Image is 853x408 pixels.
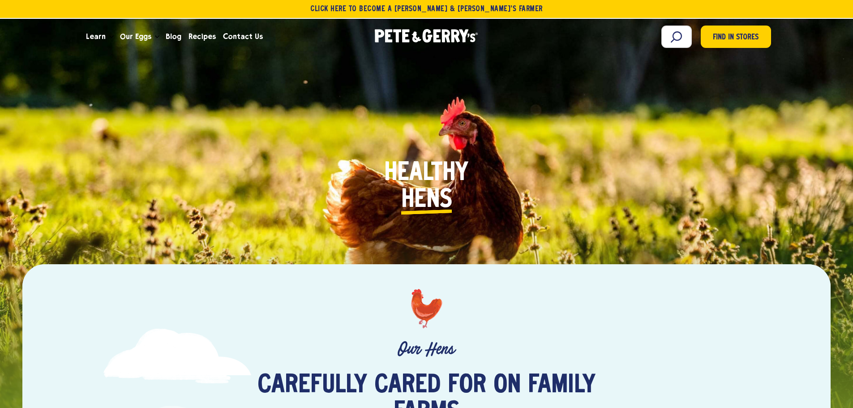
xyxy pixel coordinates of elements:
a: Recipes [185,25,219,49]
button: Open the dropdown menu for Our Eggs [155,35,159,39]
span: Contact Us [223,31,263,42]
i: s [440,187,452,214]
span: Carefully [257,372,367,399]
a: Blog [162,25,185,49]
span: cared [374,372,441,399]
span: on [493,372,521,399]
a: Find in Stores [701,26,771,48]
span: for [448,372,486,399]
a: Our Eggs [116,25,155,49]
span: Find in Stores [713,32,759,44]
span: Blog [166,31,181,42]
button: Open the dropdown menu for Learn [109,35,114,39]
p: Our Hens [90,339,763,359]
span: Learn [86,31,106,42]
span: Our Eggs [120,31,151,42]
i: H [401,187,414,214]
i: e [414,187,426,214]
input: Search [661,26,692,48]
span: family [528,372,596,399]
a: Contact Us [219,25,266,49]
span: Recipes [189,31,216,42]
span: Healthy [384,160,468,187]
i: n [426,187,440,214]
a: Learn [82,25,109,49]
